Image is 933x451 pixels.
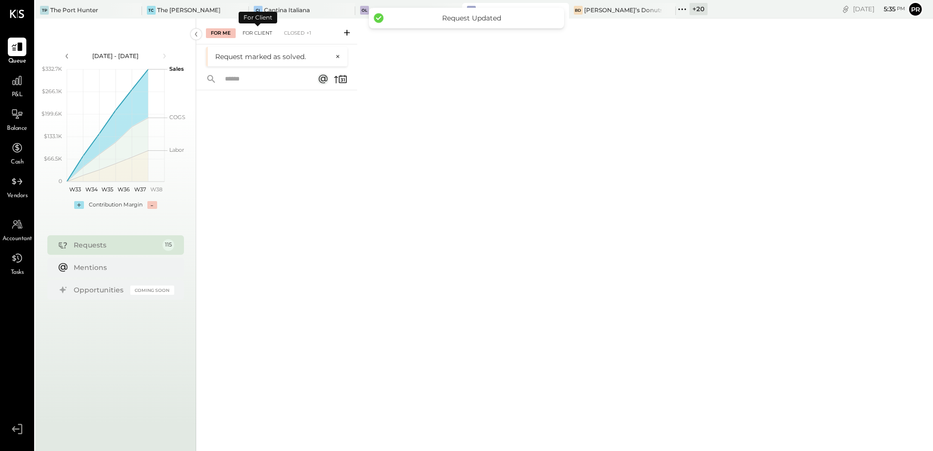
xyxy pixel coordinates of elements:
text: $332.7K [42,65,62,72]
div: Kokomo Restaurant [477,6,537,14]
div: TP [40,6,49,15]
div: For Client [238,28,277,38]
div: Request marked as solved. [215,52,330,61]
div: + [74,201,84,209]
div: [DATE] - [DATE] [74,52,157,60]
div: Closed [279,28,316,38]
div: For Client [239,12,277,23]
a: Cash [0,139,34,167]
div: copy link [841,4,851,14]
text: $199.6K [41,110,62,117]
div: Mentions [74,263,169,272]
div: Opportunities [74,285,125,295]
span: Tasks [11,268,24,277]
span: Vendors [7,192,28,201]
div: Cantina Italiana [264,6,310,14]
span: +1 [305,28,313,38]
a: Accountant [0,215,34,244]
div: For Me [206,28,236,38]
text: Sales [169,65,184,72]
div: - [147,201,157,209]
a: Vendors [0,172,34,201]
text: W33 [69,186,81,193]
text: COGS [169,114,185,121]
div: TC [147,6,156,15]
text: 0 [59,178,62,184]
div: Coming Soon [130,286,174,295]
div: Contribution Margin [89,201,142,209]
text: W37 [134,186,146,193]
div: KR [467,6,476,15]
div: [DATE] [853,4,905,14]
div: [PERSON_NAME]’s Donuts [584,6,661,14]
div: 115 [162,239,174,251]
div: The [PERSON_NAME] [157,6,221,14]
span: Balance [7,124,27,133]
a: Balance [0,105,34,133]
text: $133.1K [44,133,62,140]
button: Pr [908,1,923,17]
text: W35 [101,186,113,193]
text: W38 [150,186,162,193]
a: Tasks [0,249,34,277]
a: P&L [0,71,34,100]
span: Accountant [2,235,32,244]
text: W36 [118,186,130,193]
div: Oxkale LLC [370,6,403,14]
text: Labor [169,146,184,153]
text: $66.5K [44,155,62,162]
text: W34 [85,186,98,193]
a: Queue [0,38,34,66]
div: CI [254,6,263,15]
span: Cash [11,158,23,167]
div: The Port Hunter [50,6,98,14]
div: BD [574,6,583,15]
button: × [330,52,340,61]
span: Queue [8,57,26,66]
div: + 20 [690,3,708,15]
div: Request Updated [388,14,554,22]
div: Requests [74,240,158,250]
text: $266.1K [42,88,62,95]
div: OL [360,6,369,15]
span: P&L [12,91,23,100]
